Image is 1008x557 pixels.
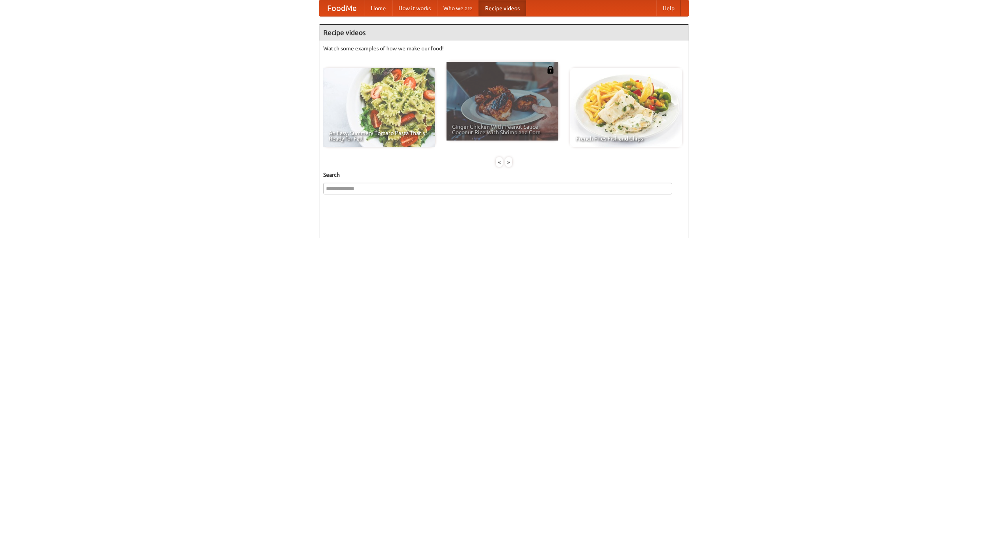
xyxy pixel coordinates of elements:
[365,0,392,16] a: Home
[437,0,479,16] a: Who we are
[547,66,554,74] img: 483408.png
[570,68,682,147] a: French Fries Fish and Chips
[323,68,435,147] a: An Easy, Summery Tomato Pasta That's Ready for Fall
[392,0,437,16] a: How it works
[576,136,676,141] span: French Fries Fish and Chips
[323,171,685,179] h5: Search
[319,0,365,16] a: FoodMe
[329,130,430,141] span: An Easy, Summery Tomato Pasta That's Ready for Fall
[323,44,685,52] p: Watch some examples of how we make our food!
[496,157,503,167] div: «
[656,0,681,16] a: Help
[479,0,526,16] a: Recipe videos
[505,157,512,167] div: »
[319,25,689,41] h4: Recipe videos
